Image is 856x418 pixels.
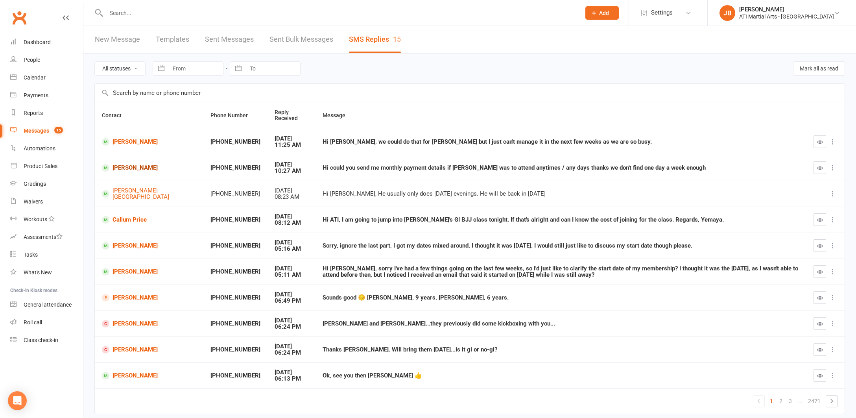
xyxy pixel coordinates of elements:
div: Product Sales [24,163,57,169]
button: Mark all as read [793,61,845,76]
a: [PERSON_NAME] [102,268,196,276]
span: Settings [651,4,673,22]
div: [DATE] [275,187,308,194]
a: Roll call [10,314,83,331]
div: Gradings [24,181,46,187]
div: [DATE] [275,291,308,298]
div: Hi [PERSON_NAME], we could do that for [PERSON_NAME] but I just can't manage it in the next few w... [323,139,799,145]
div: 10:27 AM [275,168,308,174]
a: Automations [10,140,83,157]
div: [DATE] [275,161,308,168]
a: New Message [95,26,140,53]
a: What's New [10,264,83,281]
a: 2471 [805,396,824,407]
div: [DATE] [275,369,308,376]
input: Search by name or phone number [95,84,845,102]
div: Sounds good ☺️ [PERSON_NAME], 9 years, [PERSON_NAME], 6 years. [323,294,799,301]
div: Hi could you send me monthly payment details if [PERSON_NAME] was to attend anytimes / any days t... [323,165,799,171]
div: Roll call [24,319,42,326]
a: 3 [786,396,795,407]
th: Contact [95,102,203,129]
div: [PHONE_NUMBER] [210,268,260,275]
a: Sent Messages [205,26,254,53]
a: General attendance kiosk mode [10,296,83,314]
th: Phone Number [203,102,267,129]
div: [DATE] [275,239,308,246]
a: Clubworx [9,8,29,28]
input: From [168,62,223,75]
div: [PHONE_NUMBER] [210,242,260,249]
div: [PHONE_NUMBER] [210,216,260,223]
a: [PERSON_NAME] [102,346,196,353]
div: [DATE] [275,135,308,142]
a: Product Sales [10,157,83,175]
a: [PERSON_NAME] [102,242,196,250]
button: Add [585,6,619,20]
a: Templates [156,26,189,53]
div: Ok, see you then [PERSON_NAME] 👍 [323,372,799,379]
a: 2 [776,396,786,407]
a: Sent Bulk Messages [269,26,333,53]
span: Add [599,10,609,16]
a: Assessments [10,228,83,246]
div: 06:24 PM [275,324,308,330]
div: General attendance [24,301,72,308]
a: Calendar [10,69,83,87]
th: Message [315,102,806,129]
div: [PHONE_NUMBER] [210,320,260,327]
a: Waivers [10,193,83,211]
a: Callum Price [102,216,196,224]
div: [PERSON_NAME] [739,6,834,13]
div: [PHONE_NUMBER] [210,139,260,145]
input: To [245,62,300,75]
div: 06:24 PM [275,350,308,356]
div: [DATE] [275,265,308,272]
div: [PHONE_NUMBER] [210,346,260,353]
div: Calendar [24,74,46,81]
div: Waivers [24,198,43,205]
div: [PERSON_NAME] and [PERSON_NAME]...they previously did some kickboxing with you... [323,320,799,327]
div: Payments [24,92,48,98]
a: People [10,51,83,69]
a: Dashboard [10,33,83,51]
div: JB [719,5,735,21]
div: Messages [24,128,49,134]
div: Hi [PERSON_NAME], He usually only does [DATE] evenings. He will be back in [DATE] [323,191,799,197]
div: [PHONE_NUMBER] [210,191,260,197]
a: … [795,396,805,407]
div: Class check-in [24,337,58,343]
div: Automations [24,145,55,152]
th: Reply Received [267,102,315,129]
div: 05:11 AM [275,272,308,278]
div: Tasks [24,252,38,258]
div: What's New [24,269,52,276]
div: People [24,57,40,63]
div: 08:23 AM [275,194,308,200]
div: Hi [PERSON_NAME], sorry I've had a few things going on the last few weeks, so I'd just like to cl... [323,265,799,278]
div: Open Intercom Messenger [8,391,27,410]
a: SMS Replies15 [349,26,401,53]
div: Assessments [24,234,63,240]
div: 06:13 PM [275,375,308,382]
a: Class kiosk mode [10,331,83,349]
div: [PHONE_NUMBER] [210,165,260,171]
a: Gradings [10,175,83,193]
a: Payments [10,87,83,104]
input: Search... [104,7,575,18]
span: 15 [54,127,63,133]
a: 1 [767,396,776,407]
div: [DATE] [275,317,308,324]
div: 15 [393,35,401,43]
a: Messages 15 [10,122,83,140]
div: [DATE] [275,213,308,220]
a: Tasks [10,246,83,264]
div: Dashboard [24,39,51,45]
div: Sorry, ignore the last part, I got my dates mixed around, I thought it was [DATE]. I would still ... [323,242,799,249]
a: [PERSON_NAME] [102,294,196,301]
a: Workouts [10,211,83,228]
div: Thanks [PERSON_NAME]. Will bring them [DATE]...is it gi or no-gi? [323,346,799,353]
a: [PERSON_NAME][GEOGRAPHIC_DATA] [102,187,196,200]
div: [PHONE_NUMBER] [210,372,260,379]
a: [PERSON_NAME] [102,320,196,327]
a: Reports [10,104,83,122]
